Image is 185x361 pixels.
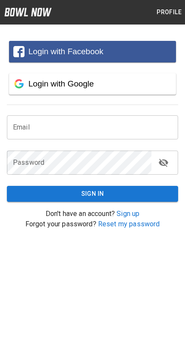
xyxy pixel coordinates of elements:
[9,73,176,95] button: Login with Google
[98,220,160,228] a: Reset my password
[153,4,185,20] button: Profile
[155,154,172,171] button: toggle password visibility
[7,186,178,202] button: Sign In
[28,79,94,88] span: Login with Google
[7,209,178,219] p: Don't have an account?
[28,47,103,56] span: Login with Facebook
[117,210,139,218] a: Sign up
[9,41,176,62] button: Login with Facebook
[7,219,178,229] p: Forgot your password?
[4,8,52,16] img: logo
